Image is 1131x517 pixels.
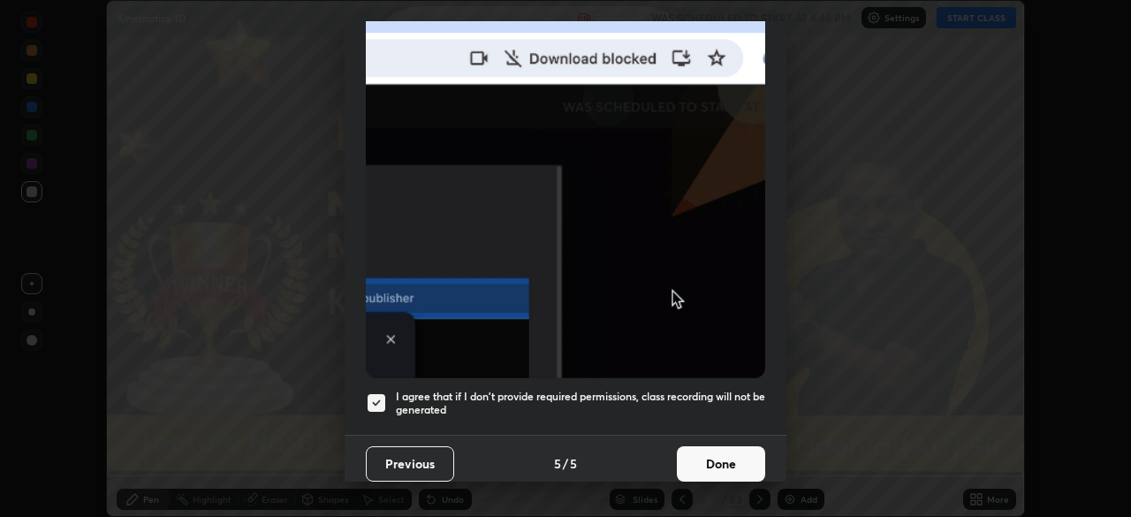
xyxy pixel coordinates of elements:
[563,454,568,473] h4: /
[677,446,765,482] button: Done
[366,446,454,482] button: Previous
[570,454,577,473] h4: 5
[554,454,561,473] h4: 5
[396,390,765,417] h5: I agree that if I don't provide required permissions, class recording will not be generated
